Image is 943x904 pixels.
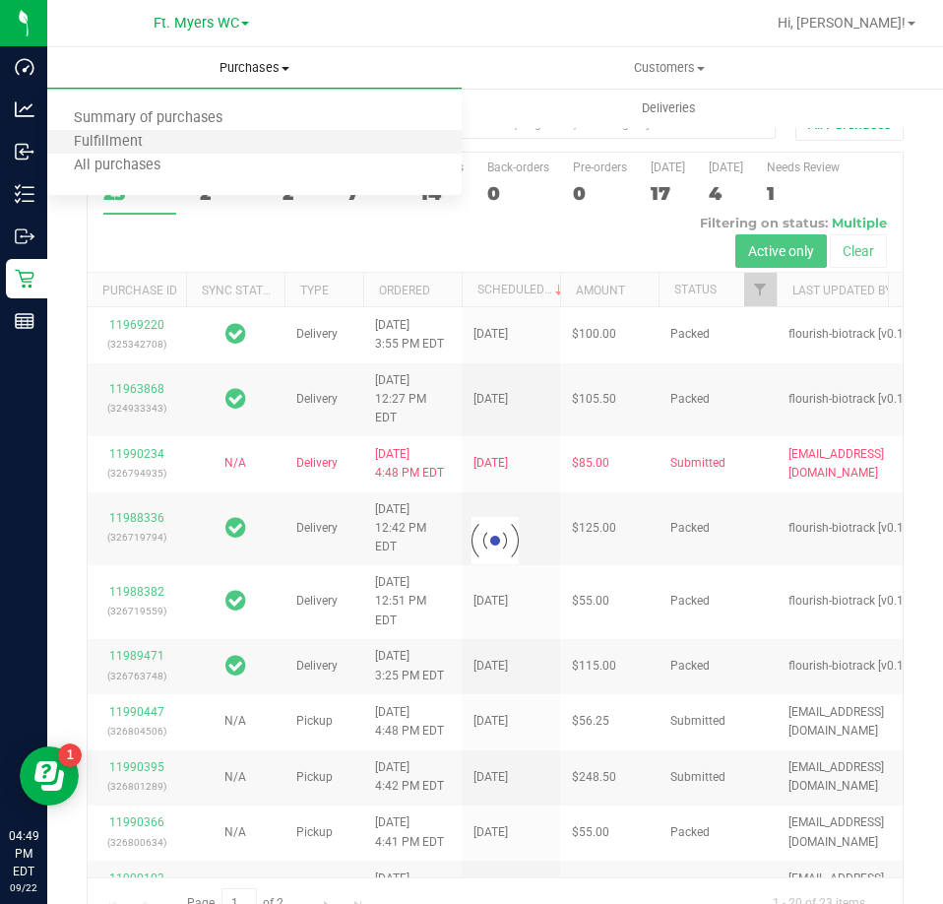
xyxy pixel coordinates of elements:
inline-svg: Inbound [15,142,34,161]
iframe: Resource center unread badge [58,743,82,767]
inline-svg: Analytics [15,99,34,119]
inline-svg: Inventory [15,184,34,204]
a: Customers [462,47,876,89]
iframe: Resource center [20,746,79,806]
span: Hi, [PERSON_NAME]! [778,15,906,31]
span: All purchases [47,158,187,174]
span: Customers [463,59,875,77]
a: Tills [47,88,462,129]
span: Ft. Myers WC [154,15,239,32]
p: 04:49 PM EDT [9,827,38,880]
a: Purchases Summary of purchases Fulfillment All purchases [47,47,462,89]
p: 09/22 [9,880,38,895]
inline-svg: Retail [15,269,34,289]
span: Purchases [47,59,462,77]
inline-svg: Dashboard [15,57,34,77]
inline-svg: Reports [15,311,34,331]
span: Summary of purchases [47,110,249,127]
inline-svg: Outbound [15,226,34,246]
span: Deliveries [615,99,723,117]
span: Fulfillment [47,134,169,151]
a: Deliveries [462,88,876,129]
